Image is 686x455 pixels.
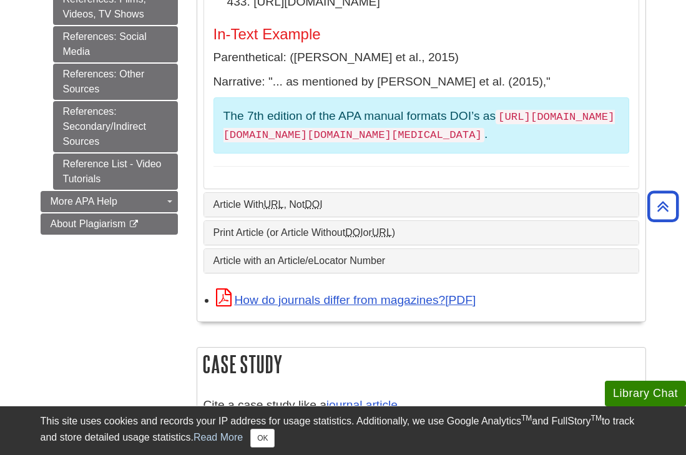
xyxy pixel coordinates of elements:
[213,49,629,67] p: Parenthetical: ([PERSON_NAME] et al., 2015)
[643,198,683,215] a: Back to Top
[250,429,275,448] button: Close
[41,191,178,212] a: More APA Help
[53,154,178,190] a: Reference List - Video Tutorials
[263,199,283,210] abbr: Uniform Resource Locator. This is the web/URL address found in the address bar of a webpage.
[53,26,178,62] a: References: Social Media
[521,414,532,423] sup: TM
[326,398,398,411] a: journal article
[372,227,392,238] abbr: Uniform Resource Locator. This is the web/URL address found in the address bar of a webpage.
[213,227,629,238] a: Print Article (or Article WithoutDOIorURL)
[305,199,322,210] abbr: Digital Object Identifier. This is the string of numbers associated with a particular article. No...
[223,107,619,144] p: The 7th edition of the APA manual formats DOI’s as .
[197,348,645,381] h2: Case Study
[591,414,602,423] sup: TM
[194,432,243,443] a: Read More
[53,64,178,100] a: References: Other Sources
[129,220,139,228] i: This link opens in a new window
[203,396,639,414] p: Cite a case study like a .
[213,73,629,91] p: Narrative: "... as mentioned by [PERSON_NAME] et al. (2015),"
[345,227,363,238] abbr: Digital Object Identifier. This is the string of numbers associated with a particular article. No...
[53,101,178,152] a: References: Secondary/Indirect Sources
[223,110,615,142] code: [URL][DOMAIN_NAME][DOMAIN_NAME][DOMAIN_NAME][MEDICAL_DATA]
[41,213,178,235] a: About Plagiarism
[213,26,629,42] h5: In-Text Example
[51,196,117,207] span: More APA Help
[605,381,686,406] button: Library Chat
[213,255,629,267] a: Article with an Article/eLocator Number
[51,218,126,229] span: About Plagiarism
[41,414,646,448] div: This site uses cookies and records your IP address for usage statistics. Additionally, we use Goo...
[216,293,476,306] a: Link opens in new window
[213,199,629,210] a: Article WithURL, NotDOI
